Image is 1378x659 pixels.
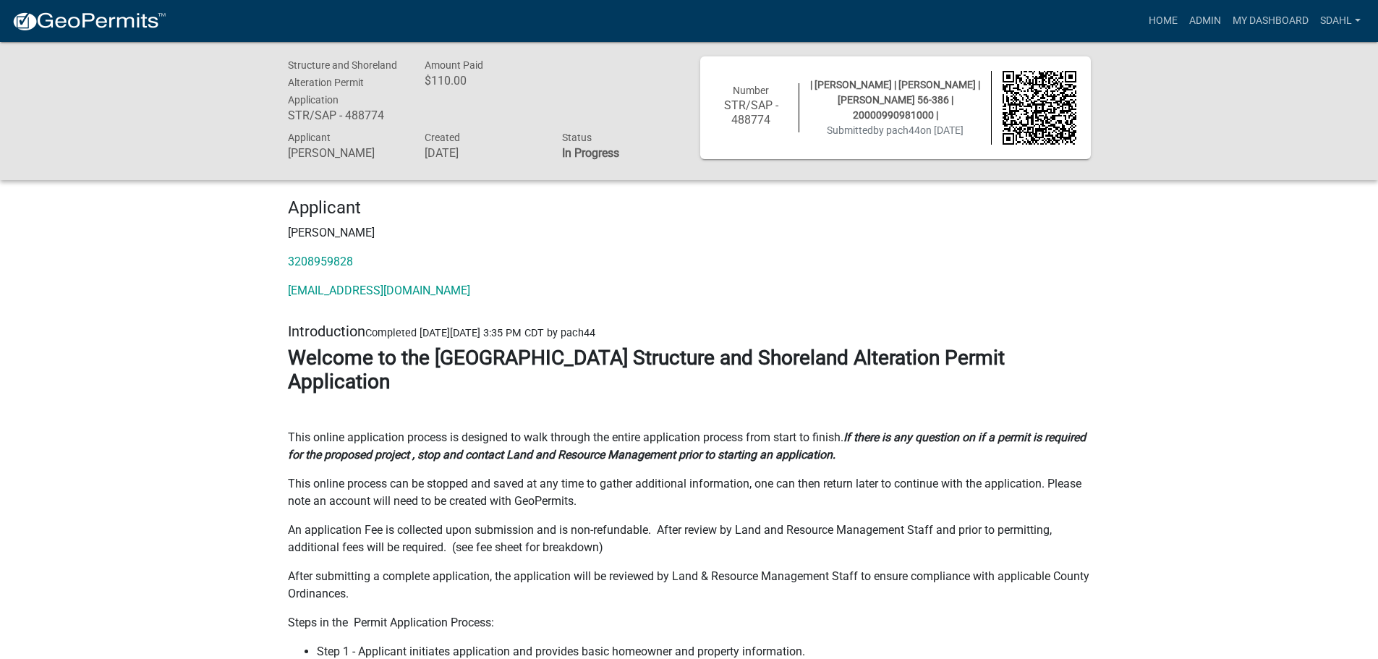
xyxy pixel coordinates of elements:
[715,98,788,126] h6: STR/SAP - 488774
[288,568,1091,603] p: After submitting a complete application, the application will be reviewed by Land & Resource Mana...
[288,614,1091,632] p: Steps in the Permit Application Process:
[288,146,404,160] h6: [PERSON_NAME]
[1227,7,1314,35] a: My Dashboard
[288,224,1091,242] p: [PERSON_NAME]
[365,327,595,339] span: Completed [DATE][DATE] 3:35 PM CDT by pach44
[733,85,769,96] span: Number
[288,255,353,268] a: 3208959828
[1143,7,1183,35] a: Home
[288,522,1091,556] p: An application Fee is collected upon submission and is non-refundable. After review by Land and R...
[1314,7,1366,35] a: sdahl
[425,74,540,88] h6: $110.00
[562,146,619,160] strong: In Progress
[425,132,460,143] span: Created
[288,430,1086,462] strong: If there is any question on if a permit is required for the proposed project , stop and contact L...
[425,59,483,71] span: Amount Paid
[288,197,1091,218] h4: Applicant
[288,429,1091,464] p: This online application process is designed to walk through the entire application process from s...
[288,109,404,122] h6: STR/SAP - 488774
[425,146,540,160] h6: [DATE]
[827,124,964,136] span: Submitted on [DATE]
[288,132,331,143] span: Applicant
[873,124,920,136] span: by pach44
[1183,7,1227,35] a: Admin
[288,323,1091,340] h5: Introduction
[810,79,980,121] span: | [PERSON_NAME] | [PERSON_NAME] | [PERSON_NAME] 56-386 | 20000990981000 |
[562,132,592,143] span: Status
[288,284,470,297] a: [EMAIL_ADDRESS][DOMAIN_NAME]
[1003,71,1076,145] img: QR code
[288,475,1091,510] p: This online process can be stopped and saved at any time to gather additional information, one ca...
[288,59,397,106] span: Structure and Shoreland Alteration Permit Application
[288,346,1005,394] strong: Welcome to the [GEOGRAPHIC_DATA] Structure and Shoreland Alteration Permit Application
